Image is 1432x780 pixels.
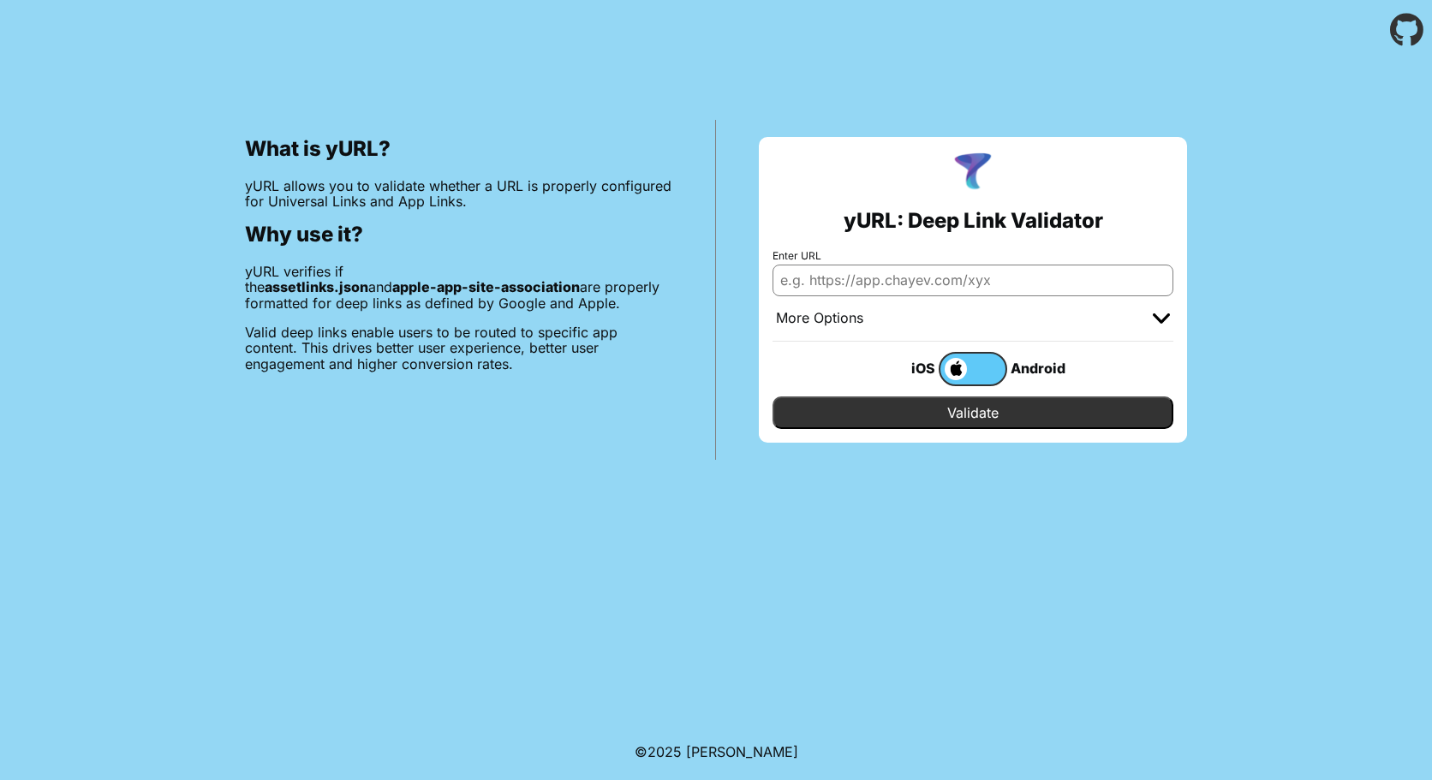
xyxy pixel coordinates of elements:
[245,264,672,311] p: yURL verifies if the and are properly formatted for deep links as defined by Google and Apple.
[773,250,1173,262] label: Enter URL
[245,178,672,210] p: yURL allows you to validate whether a URL is properly configured for Universal Links and App Links.
[245,223,672,247] h2: Why use it?
[870,357,939,379] div: iOS
[686,743,798,760] a: Michael Ibragimchayev's Personal Site
[647,743,682,760] span: 2025
[1007,357,1076,379] div: Android
[245,325,672,372] p: Valid deep links enable users to be routed to specific app content. This drives better user exper...
[844,209,1103,233] h2: yURL: Deep Link Validator
[245,137,672,161] h2: What is yURL?
[776,310,863,327] div: More Options
[265,278,368,295] b: assetlinks.json
[773,396,1173,429] input: Validate
[951,151,995,195] img: yURL Logo
[1153,313,1170,324] img: chevron
[773,265,1173,295] input: e.g. https://app.chayev.com/xyx
[392,278,580,295] b: apple-app-site-association
[635,723,798,780] footer: ©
